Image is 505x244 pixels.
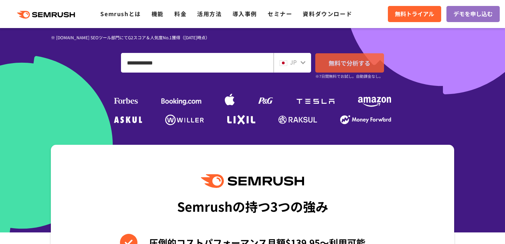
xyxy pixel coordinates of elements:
[446,6,500,22] a: デモを申し込む
[388,6,441,22] a: 無料トライアル
[329,59,370,67] span: 無料で分析する
[197,9,222,18] a: 活用方法
[51,34,252,41] div: ※ [DOMAIN_NAME] SEOツール部門にてG2スコア＆人気度No.1獲得（[DATE]時点）
[100,9,141,18] a: Semrushとは
[395,9,434,19] span: 無料トライアル
[121,53,273,72] input: ドメイン、キーワードまたはURLを入力してください
[174,9,187,18] a: 料金
[151,9,164,18] a: 機能
[201,174,304,188] img: Semrush
[303,9,352,18] a: 資料ダウンロード
[233,9,257,18] a: 導入事例
[290,58,297,66] span: JP
[268,9,292,18] a: セミナー
[177,193,328,219] div: Semrushの持つ3つの強み
[315,73,383,80] small: ※7日間無料でお試し。自動課金なし。
[453,9,493,19] span: デモを申し込む
[315,53,384,73] a: 無料で分析する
